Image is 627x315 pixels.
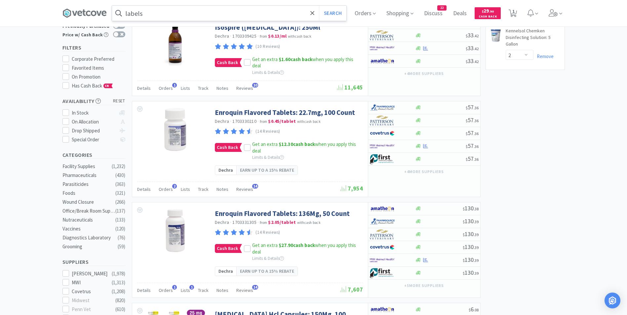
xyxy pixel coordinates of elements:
span: $ [466,144,468,149]
img: dd0d1e23fd0a4630b59b90222e34f7fd_16417.png [489,29,502,42]
span: 10 [252,83,258,87]
a: Remove [533,53,554,59]
div: Special Order [72,136,116,144]
span: $ [466,118,468,123]
span: Orders [159,85,173,91]
span: 130 [463,256,479,263]
div: ( 820 ) [115,297,125,304]
img: f5e969b455434c6296c6d81ef179fa71_3.png [370,30,395,40]
span: $ [463,245,465,250]
span: 33 [466,44,479,52]
span: $1.60 [279,56,291,62]
a: $29.90Cash Back [475,4,501,22]
span: with cash back [288,34,311,39]
div: Open Intercom Messenger [605,293,620,308]
h5: Filters [62,44,125,52]
div: Penn Vet [72,305,113,313]
span: $ [466,131,468,136]
span: . 42 [474,33,479,38]
img: 77fca1acd8b6420a9015268ca798ef17_1.png [370,128,395,138]
img: 67d67680309e4a0bb49a5ff0391dcc42_6.png [370,268,395,278]
span: . 36 [474,105,479,110]
span: · [257,219,259,225]
div: On Allocation [72,118,116,126]
span: 7,954 [340,185,363,192]
h5: Suppliers [62,258,125,266]
span: $ [463,206,465,211]
span: . 39 [474,232,479,237]
span: from [260,119,267,124]
span: . 36 [474,144,479,149]
span: Notes [216,186,228,192]
div: Corporate Preferred [72,55,125,63]
span: . 08 [474,307,479,312]
span: $ [463,219,465,224]
strong: cash back [279,242,315,248]
span: 57 [466,155,479,162]
input: Search by item, sku, manufacturer, ingredient, size... [112,6,346,21]
span: Cash Back [215,58,240,67]
span: $ [466,157,468,162]
span: 22 [438,6,446,10]
span: $ [463,232,465,237]
span: $ [469,307,471,312]
span: Lists [181,287,190,293]
span: . 39 [474,271,479,276]
span: 130 [463,217,479,225]
span: 130 [463,230,479,238]
div: ( 363 ) [115,180,125,188]
span: . 39 [474,219,479,224]
div: On Promotion [72,73,125,81]
span: · [230,219,231,225]
h5: Availability [62,97,125,105]
span: 29 [482,8,494,14]
img: f7a91ab8066b4caa975c2ab5764cbb96_359047.jpeg [154,209,197,252]
span: . 42 [474,46,479,51]
span: 1 [172,285,177,290]
span: Reviews [236,85,253,91]
span: reset [113,98,125,105]
img: 7915dbd3f8974342a4dc3feb8efc1740_58.png [370,217,395,227]
img: f5e969b455434c6296c6d81ef179fa71_3.png [370,116,395,125]
img: f6b2451649754179b5b4e0c70c3f7cb0_2.png [370,141,395,151]
div: Pharmaceuticals [62,171,116,179]
div: Nutraceuticals [62,216,116,224]
a: Deals [451,11,469,17]
span: Track [198,85,209,91]
img: 67d67680309e4a0bb49a5ff0391dcc42_6.png [370,154,395,164]
div: Parasiticides [62,180,116,188]
strong: $0.45 / tablet [268,118,296,124]
span: Limits & Details [252,256,284,261]
a: DechraEarn up to a 15% rebate [215,266,298,276]
span: Notes [216,85,228,91]
span: $ [466,46,468,51]
div: Previously Purchased [62,23,110,28]
span: 130 [463,204,479,212]
a: Kennelsol Chemken Disinfecting Solution: 5 Gallon [506,28,561,50]
div: ( 59 ) [118,243,125,251]
div: ( 1,978 ) [112,270,125,278]
div: ( 120 ) [115,225,125,233]
strong: $2.05 / tablet [268,219,296,225]
img: 7915dbd3f8974342a4dc3feb8efc1740_58.png [370,103,395,113]
a: Enroquin Flavored Tablets: 22.7mg, 100 Count [215,108,355,117]
div: MWI [72,279,113,287]
span: . 36 [474,118,479,123]
span: Notes [216,287,228,293]
span: . 39 [474,245,479,250]
span: Get an extra when you apply this deal [252,242,356,255]
span: 57 [466,142,479,150]
span: 11,645 [337,84,363,91]
img: d9cc8db672dd41ef96ade1d3fa8a54fe_394048.jpeg [154,23,197,66]
span: Limits & Details [252,155,284,160]
div: Facility Supplies [62,162,116,170]
span: 14 [252,184,258,189]
div: Grooming [62,243,116,251]
a: Dechra [215,33,229,39]
div: ( 321 ) [115,189,125,197]
span: Lists [181,85,190,91]
span: 57 [466,116,479,124]
span: $12.30 [279,141,293,147]
span: . 90 [489,9,494,14]
p: (10 Reviews) [255,43,280,50]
